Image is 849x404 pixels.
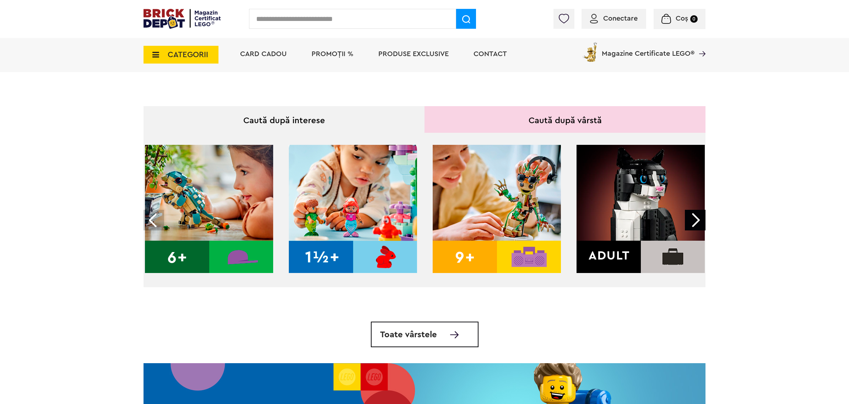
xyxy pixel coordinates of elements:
img: 1.5+ [289,145,417,273]
img: 9+ [433,145,561,273]
span: CATEGORII [168,51,208,59]
img: Adult [577,145,705,273]
a: Toate vârstele [371,322,478,347]
a: Card Cadou [240,50,287,58]
span: Toate vârstele [380,331,437,339]
a: PROMOȚII % [312,50,353,58]
img: Toate vârstele [450,331,459,338]
div: Caută după vârstă [424,106,705,133]
a: Conectare [590,15,638,22]
small: 0 [690,15,698,23]
a: Magazine Certificate LEGO® [694,41,705,48]
a: Produse exclusive [378,50,449,58]
span: Conectare [603,15,638,22]
img: 6+ [145,145,273,273]
div: Caută după interese [144,106,424,133]
span: Magazine Certificate LEGO® [602,41,694,57]
span: Coș [676,15,688,22]
a: Contact [474,50,507,58]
